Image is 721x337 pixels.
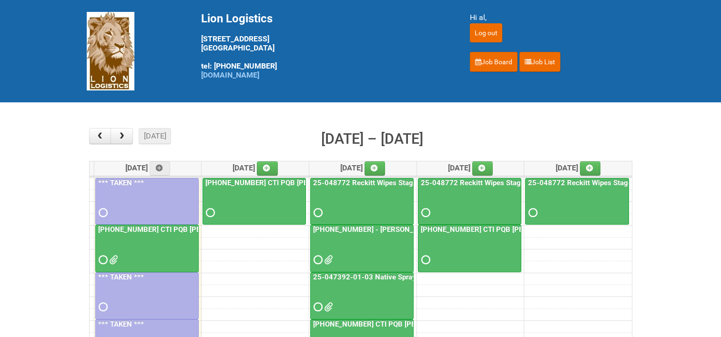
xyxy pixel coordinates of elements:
div: [STREET_ADDRESS] [GEOGRAPHIC_DATA] tel: [PHONE_NUMBER] [201,12,446,79]
a: [PHONE_NUMBER] - [PERSON_NAME] UFC CUT US [310,225,414,272]
a: [PHONE_NUMBER] CTI PQB [PERSON_NAME] Real US - blinding day [203,178,306,225]
a: 25-048772 Reckitt Wipes Stage 4 - blinding/labeling day [526,178,713,187]
span: [DATE] [448,163,493,172]
a: Add an event [150,161,171,176]
span: [DATE] [125,163,171,172]
a: 25-048772 Reckitt Wipes Stage 4 - blinding/labeling day [419,178,606,187]
a: 25-047392-01-03 Native Spray Rapid Response [311,273,471,281]
a: 25-048772 Reckitt Wipes Stage 4 - blinding/labeling day [525,178,629,225]
a: Add an event [365,161,386,176]
span: [DATE] [340,163,386,172]
a: [PHONE_NUMBER] CTI PQB [PERSON_NAME] Real US - blinding day [419,225,641,234]
a: Add an event [257,161,278,176]
span: Requested [99,257,105,263]
span: Requested [528,209,535,216]
img: Lion Logistics [87,12,134,90]
span: Requested [314,257,320,263]
a: 25-048772 Reckitt Wipes Stage 4 - blinding/labeling day [418,178,521,225]
span: Requested [206,209,213,216]
a: [PHONE_NUMBER] CTI PQB [PERSON_NAME] Real US - blinding day [418,225,521,272]
a: Job List [519,52,560,72]
a: [PHONE_NUMBER] - [PERSON_NAME] UFC CUT US [311,225,479,234]
a: Lion Logistics [87,46,134,55]
span: Front Label KRAFT batch 2 (02.26.26) - code AZ05 use 2nd.docx Front Label KRAFT batch 2 (02.26.26... [109,257,116,263]
span: [DATE] [556,163,601,172]
a: 25-048772 Reckitt Wipes Stage 4 - blinding/labeling day [310,178,414,225]
span: [DATE] [233,163,278,172]
a: 25-048772 Reckitt Wipes Stage 4 - blinding/labeling day [311,178,498,187]
span: Requested [314,304,320,310]
h2: [DATE] – [DATE] [321,128,423,150]
span: Lion Logistics [201,12,273,25]
a: Job Board [470,52,518,72]
a: [PHONE_NUMBER] CTI PQB [PERSON_NAME] Real US - blinding day [95,225,199,272]
a: 25-047392-01-03 Native Spray Rapid Response [310,272,414,319]
input: Log out [470,23,502,42]
span: 25-061653-01 Kiehl's UFC InnoCPT Mailing Letter-V1.pdf LPF.xlsx JNF.DOC MDN (2).xlsx MDN.xlsx [324,257,331,263]
span: Requested [99,209,105,216]
span: Requested [421,257,428,263]
a: [PHONE_NUMBER] CTI PQB [PERSON_NAME] Real US - blinding day [96,225,319,234]
span: Requested [99,304,105,310]
a: Add an event [472,161,493,176]
span: Requested [421,209,428,216]
a: [PHONE_NUMBER] CTI PQB [PERSON_NAME] Real US - blinding day [203,178,426,187]
a: [PHONE_NUMBER] CTI PQB [PERSON_NAME] Real US - blinding day [311,320,534,328]
div: Hi al, [470,12,635,23]
span: Requested [314,209,320,216]
button: [DATE] [139,128,171,144]
span: 25-047392-01-03 - LPF.xlsx 25-047392-01 Native Spray.pdf 25-047392-01-03 JNF.DOC 25-047392-01-03 ... [324,304,331,310]
a: Add an event [580,161,601,176]
a: [DOMAIN_NAME] [201,70,259,79]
